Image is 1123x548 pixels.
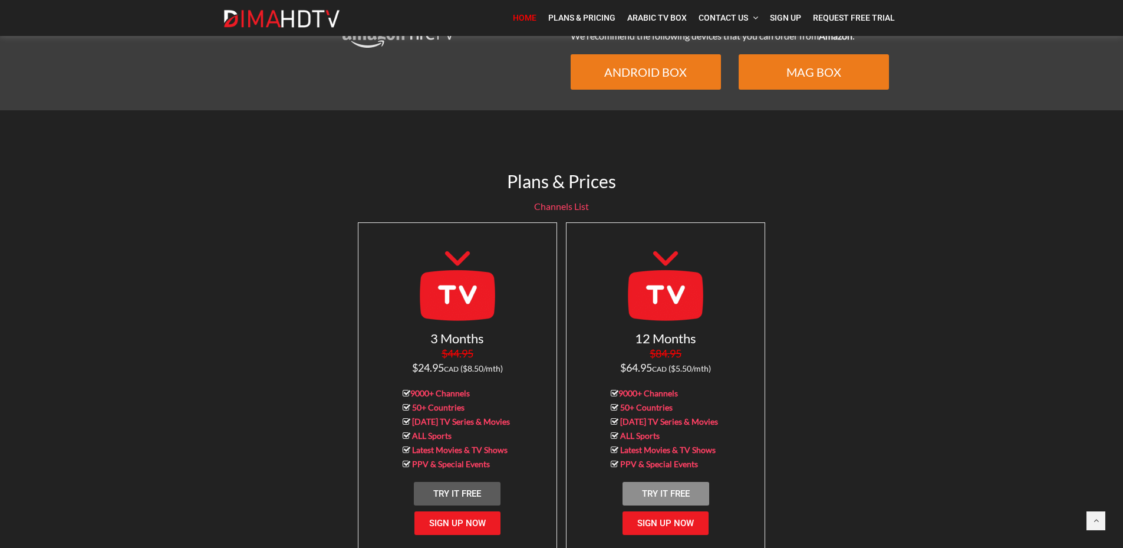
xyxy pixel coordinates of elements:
[770,13,801,22] span: Sign Up
[618,388,678,398] a: 9000+ Channels
[571,54,721,90] a: ANDROID BOX
[414,511,500,535] a: Sign Up Now
[620,335,711,373] a: 12 Months $84.95$64.95CAD ($5.50/mth)
[642,488,690,499] span: Try It Free
[652,365,667,373] span: CAD
[542,6,621,30] a: Plans & Pricing
[620,459,698,469] a: PPV & Special Events
[414,482,500,506] a: Try It Free
[637,518,694,529] span: Sign Up Now
[620,431,660,441] a: ALL Sports
[412,347,503,374] span: $24.95
[429,518,486,529] span: Sign Up Now
[623,511,709,535] a: Sign Up Now
[534,201,589,212] a: Channels List
[604,65,687,79] span: ANDROID BOX
[412,416,510,426] a: [DATE] TV Series & Movies
[621,6,693,30] a: Arabic TV Box
[739,54,889,90] a: MAG BOX
[635,330,696,346] span: 12 Months
[223,9,341,28] img: Dima HDTV
[444,365,459,373] span: CAD
[668,363,711,373] span: ($5.50/mth)
[807,6,901,30] a: Request Free Trial
[410,388,470,398] a: 9000+ Channels
[693,6,764,30] a: Contact Us
[650,347,681,360] del: $84.95
[620,347,711,374] span: $64.95
[620,445,716,455] a: Latest Movies & TV Shows
[507,6,542,30] a: Home
[430,330,484,346] span: 3 Months
[412,431,452,441] a: ALL Sports
[460,363,503,373] span: ($8.50/mth)
[786,65,841,79] span: MAG BOX
[412,335,503,373] a: 3 Months $44.95$24.95CAD ($8.50/mth)
[627,13,687,22] span: Arabic TV Box
[412,459,490,469] a: PPV & Special Events
[1086,511,1105,530] a: Back to top
[412,402,465,412] a: 50+ Countries
[620,402,673,412] a: 50+ Countries
[764,6,807,30] a: Sign Up
[548,13,615,22] span: Plans & Pricing
[813,13,895,22] span: Request Free Trial
[442,347,473,360] del: $44.95
[412,445,508,455] a: Latest Movies & TV Shows
[513,13,536,22] span: Home
[433,488,481,499] span: Try It Free
[507,170,616,192] span: Plans & Prices
[620,416,718,426] a: [DATE] TV Series & Movies
[699,13,748,22] span: Contact Us
[623,482,709,506] a: Try It Free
